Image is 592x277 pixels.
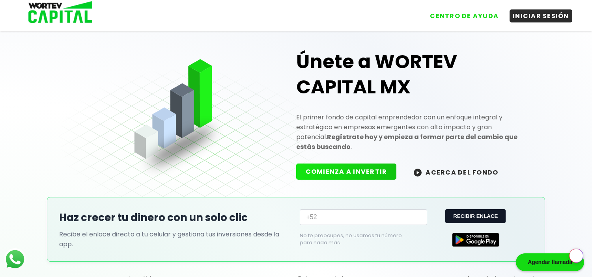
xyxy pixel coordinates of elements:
button: INICIAR SESIÓN [510,9,572,22]
button: COMIENZA A INVERTIR [296,164,397,180]
button: RECIBIR ENLACE [445,209,506,223]
h1: Únete a WORTEV CAPITAL MX [296,49,533,100]
p: El primer fondo de capital emprendedor con un enfoque integral y estratégico en empresas emergent... [296,112,533,152]
a: CENTRO DE AYUDA [419,4,502,22]
img: logos_whatsapp-icon.242b2217.svg [4,248,26,270]
a: COMIENZA A INVERTIR [296,167,405,176]
button: CENTRO DE AYUDA [427,9,502,22]
img: Google Play [452,233,499,247]
img: wortev-capital-acerca-del-fondo [414,169,422,177]
a: INICIAR SESIÓN [502,4,572,22]
strong: Regístrate hoy y empieza a formar parte del cambio que estás buscando [296,132,517,151]
p: Recibe el enlace directo a tu celular y gestiona tus inversiones desde la app. [59,229,292,249]
h2: Haz crecer tu dinero con un solo clic [59,210,292,225]
div: Agendar llamada [516,253,584,271]
button: ACERCA DEL FONDO [404,164,508,180]
p: No te preocupes, no usamos tu número para nada más. [300,232,414,246]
